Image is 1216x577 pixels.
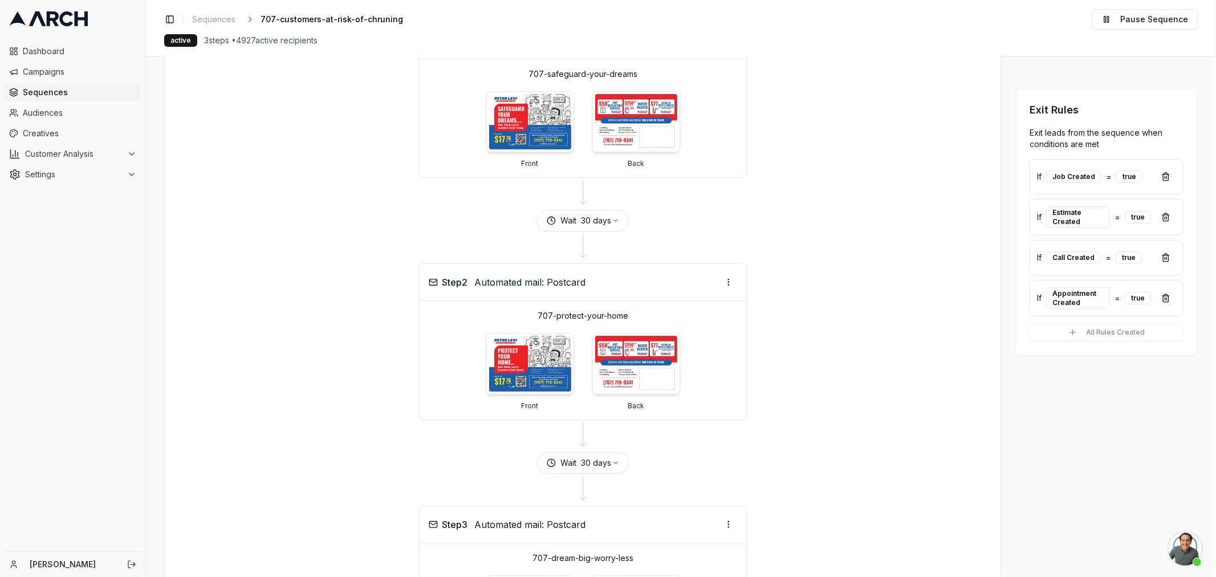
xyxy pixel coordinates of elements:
[1046,170,1101,183] div: Job Created
[1092,9,1198,30] button: Pause Sequence
[1106,171,1112,182] span: =
[475,275,586,289] span: Automated mail: Postcard
[25,148,123,160] span: Customer Analysis
[595,94,677,149] img: 707-safeguard-your-dreams - Back
[5,165,141,184] button: Settings
[522,401,539,411] p: Front
[581,457,619,469] button: 30 days
[261,14,403,25] span: 707-customers-at-risk-of-chruning
[164,34,197,47] div: active
[489,336,571,391] img: 707-protect-your-home - Front
[1116,170,1142,183] div: true
[429,68,738,80] p: 707-safeguard-your-dreams
[1030,102,1184,118] h3: Exit Rules
[522,159,539,168] p: Front
[1046,251,1101,264] div: Call Created
[30,559,115,570] a: [PERSON_NAME]
[429,552,738,564] p: 707-dream-big-worry-less
[1125,211,1151,224] div: true
[581,215,619,226] button: 30 days
[1037,171,1042,182] span: If
[1168,531,1202,566] div: Open chat
[192,14,235,25] span: Sequences
[1105,252,1111,263] span: =
[5,42,141,60] a: Dashboard
[1046,206,1110,228] div: Estimate Created
[188,11,421,27] nav: breadcrumb
[23,107,136,119] span: Audiences
[429,310,738,322] p: 707-protect-your-home
[188,11,240,27] a: Sequences
[25,169,123,180] span: Settings
[442,275,468,289] span: Step 2
[204,35,318,46] span: 3 steps • 4927 active recipients
[628,401,644,411] p: Back
[5,83,141,101] a: Sequences
[1115,292,1120,304] span: =
[1125,292,1151,304] div: true
[23,87,136,98] span: Sequences
[1115,212,1120,223] span: =
[628,159,644,168] p: Back
[5,145,141,163] button: Customer Analysis
[1030,127,1184,150] p: Exit leads from the sequence when conditions are met
[442,518,468,531] span: Step 3
[1037,212,1042,223] span: If
[5,124,141,143] a: Creatives
[560,457,576,469] span: Wait
[5,104,141,122] a: Audiences
[23,128,136,139] span: Creatives
[5,63,141,81] a: Campaigns
[1037,292,1042,304] span: If
[23,46,136,57] span: Dashboard
[560,215,576,226] span: Wait
[1046,287,1110,309] div: Appointment Created
[1116,251,1142,264] div: true
[475,518,586,531] span: Automated mail: Postcard
[23,66,136,78] span: Campaigns
[595,336,677,391] img: 707-protect-your-home - Back
[124,556,140,572] button: Log out
[489,94,571,149] img: 707-safeguard-your-dreams - Front
[1037,252,1042,263] span: If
